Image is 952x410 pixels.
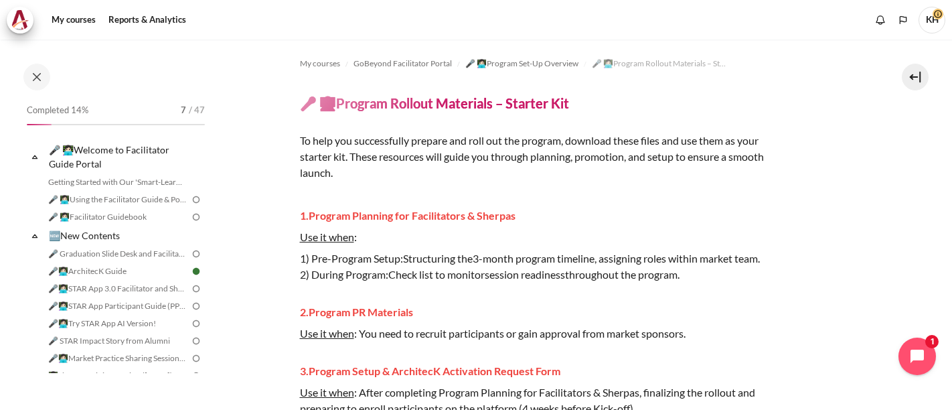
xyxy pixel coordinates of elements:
span: 7 [181,104,186,117]
span: KH [919,7,945,33]
a: 🎤 👩🏻‍💻Welcome to Facilitator Guide Portal [47,141,190,173]
a: My courses [47,7,100,33]
span: 🎤 👩🏻‍💻Program Rollout Materials – Starter Kit [592,58,726,70]
a: User menu [919,7,945,33]
span: GoBeyond Facilitator Portal [353,58,452,70]
p: To help you successfully prepare and roll out the program, download these files and use them as y... [300,133,769,181]
u: Use it when [300,230,354,243]
u: Use it when [300,327,354,340]
a: 🆕New Contents [47,226,190,245]
img: To do [190,335,202,347]
h4: 🎤 👩🏻‍💻Program Rollout Materials – Starter Kit [300,94,569,112]
a: 🎤👩🏻‍💻STAR App 3.0 Facilitator and Sherpa Execution Guide [44,281,190,297]
span: / 47 [189,104,205,117]
img: To do [190,283,202,295]
a: 👩🏻‍💻Sherpa Training Session ([DATE]) [44,368,190,384]
img: To do [190,194,202,206]
span: 🎤 👩🏻‍💻Program Set-Up Overview [465,58,578,70]
u: Use it when [300,386,354,399]
span: Collapse [28,229,42,243]
img: To do [190,352,202,364]
span: 2.Program PR Materials [300,305,413,318]
p: : You need to recruit participants or gain approval from market sponsors. [300,326,769,342]
div: 14% [27,124,52,125]
span: Collapse [28,150,42,163]
a: My courses [300,56,340,72]
a: 🎤 👩🏻‍💻Program Rollout Materials – Starter Kit [592,56,726,72]
a: GoBeyond Facilitator Portal [353,56,452,72]
span: 3-month program timeline [473,252,594,265]
img: To do [190,318,202,330]
img: Done [190,265,202,277]
img: To do [190,211,202,223]
button: Languages [893,10,913,30]
a: 🎤 Graduation Slide Desk and Facilitator Note ([DATE]) [44,246,190,262]
a: 🎤 👩🏻‍💻Facilitator Guidebook [44,209,190,225]
span: My courses [300,58,340,70]
span: Structuring the , assigning roles within market team. Check list to monitor throughout the program. [300,252,760,281]
span: session readiness [485,268,565,281]
div: Show notification window with no new notifications [870,10,890,30]
a: Architeck Architeck [7,7,40,33]
a: 🎤👩🏻‍💻ArchitecK Guide [44,263,190,279]
a: 🎤 STAR Impact Story from Alumni [44,333,190,349]
img: To do [190,300,202,312]
a: 🎤👩🏻‍💻Market Practice Sharing Session ([DATE]) [44,350,190,366]
span: 2) During Program: [300,268,388,281]
a: 🎤👩🏻‍💻STAR App Participant Guide (PPT) [44,298,190,314]
a: 🎤👩🏻‍💻Try STAR App AI Version! [44,316,190,332]
span: Completed 14% [27,104,88,117]
p: : [300,229,769,245]
a: Reports & Analytics [104,7,191,33]
img: Architeck [11,10,29,30]
img: To do [190,370,202,382]
a: Getting Started with Our 'Smart-Learning' Platform [44,174,190,190]
img: To do [190,248,202,260]
a: 🎤 👩🏻‍💻Program Set-Up Overview [465,56,578,72]
span: 1) Pre-Program Setup: [300,252,403,265]
span: 3.Program Setup & ArchitecK Activation Request Form [300,364,560,377]
a: 🎤 👩🏻‍💻Using the Facilitator Guide & Portal [44,192,190,208]
nav: Navigation bar [300,53,857,74]
span: 1.Program Planning for Facilitators & Sherpas [300,209,515,222]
